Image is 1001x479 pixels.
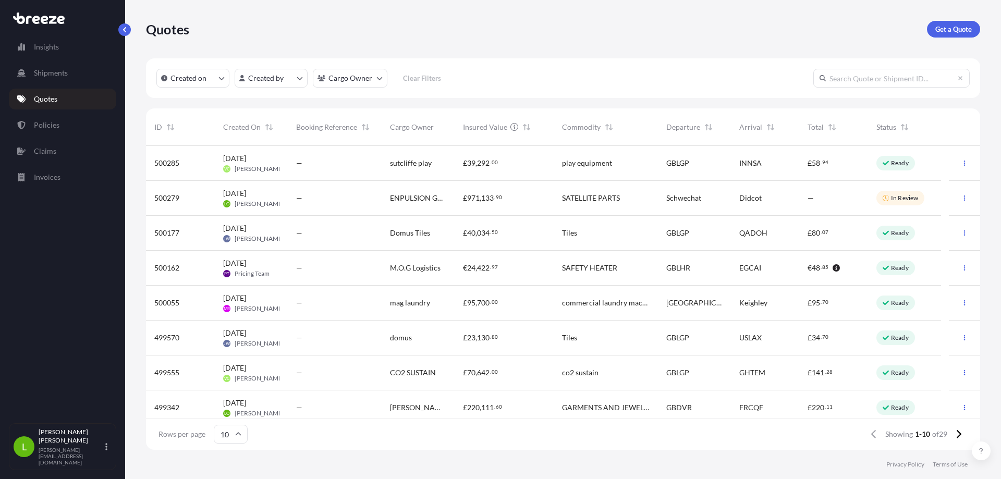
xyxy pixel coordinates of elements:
span: VC [224,164,229,174]
span: Tiles [562,228,577,238]
span: 971 [467,194,480,202]
span: M.O.G Logistics [390,263,441,273]
span: [DATE] [223,328,246,338]
span: — [296,193,302,203]
span: GBLGP [666,228,689,238]
button: Sort [520,121,533,133]
span: Booking Reference [296,122,357,132]
span: Domus Tiles [390,228,430,238]
button: Sort [898,121,911,133]
span: £ [463,369,467,376]
button: Clear Filters [393,70,451,87]
span: — [296,367,302,378]
span: 00 [492,161,498,164]
span: [PERSON_NAME] INTERNATIONAL UK LTD [390,402,446,413]
span: 40 [467,229,475,237]
span: . [821,230,822,234]
span: , [475,334,477,341]
span: . [825,405,826,409]
span: GBLGP [666,158,689,168]
span: ENPULSION GMBH [390,193,446,203]
span: [DATE] [223,363,246,373]
span: £ [808,369,812,376]
p: Ready [891,229,909,237]
span: LO [224,199,229,209]
span: MR [224,303,230,314]
span: . [490,370,491,374]
span: [DATE] [223,258,246,268]
span: 24 [467,264,475,272]
button: Sort [764,121,777,133]
p: Cargo Owner [328,73,372,83]
span: Keighley [739,298,767,308]
span: mag laundry [390,298,430,308]
span: £ [808,159,812,167]
p: Ready [891,403,909,412]
span: JW [224,234,230,244]
span: [PERSON_NAME] [235,374,284,383]
span: — [296,333,302,343]
span: — [296,298,302,308]
span: 292 [477,159,490,167]
span: Schwechat [666,193,701,203]
span: — [296,228,302,238]
a: Quotes [9,89,116,109]
span: [PERSON_NAME] [235,165,284,173]
span: 034 [477,229,490,237]
span: 00 [492,370,498,374]
span: 95 [812,299,820,306]
span: — [296,158,302,168]
span: 50 [492,230,498,234]
span: £ [463,299,467,306]
span: Didcot [739,193,762,203]
span: — [296,402,302,413]
span: 500055 [154,298,179,308]
span: £ [463,159,467,167]
p: Created on [170,73,206,83]
p: Invoices [34,172,60,182]
input: Search Quote or Shipment ID... [813,69,970,88]
span: £ [808,404,812,411]
span: 499555 [154,367,179,378]
span: 11 [826,405,833,409]
p: Ready [891,299,909,307]
span: Departure [666,122,700,132]
p: Shipments [34,68,68,78]
span: . [490,161,491,164]
span: Tiles [562,333,577,343]
span: Commodity [562,122,601,132]
span: [PERSON_NAME] [235,304,284,313]
span: 34 [812,334,820,341]
span: FRCQF [739,402,763,413]
span: [DATE] [223,188,246,199]
p: Claims [34,146,56,156]
span: 700 [477,299,490,306]
button: Sort [359,121,372,133]
span: £ [463,229,467,237]
span: [PERSON_NAME] [235,339,284,348]
span: £ [808,229,812,237]
p: Quotes [34,94,57,104]
span: ID [154,122,162,132]
span: £ [463,194,467,202]
span: 130 [477,334,490,341]
span: € [463,264,467,272]
span: — [808,193,814,203]
p: Ready [891,334,909,342]
span: 500177 [154,228,179,238]
span: PT [224,268,229,279]
a: Shipments [9,63,116,83]
span: , [480,194,481,202]
span: . [490,335,491,339]
span: , [480,404,481,411]
span: EGCAI [739,263,761,273]
span: 85 [822,265,828,269]
span: 500285 [154,158,179,168]
p: [PERSON_NAME] [PERSON_NAME] [39,428,103,445]
span: 133 [481,194,494,202]
span: SATELLITE PARTS [562,193,620,203]
span: [DATE] [223,153,246,164]
span: 70 [822,335,828,339]
p: [PERSON_NAME][EMAIL_ADDRESS][DOMAIN_NAME] [39,447,103,465]
span: . [825,370,826,374]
